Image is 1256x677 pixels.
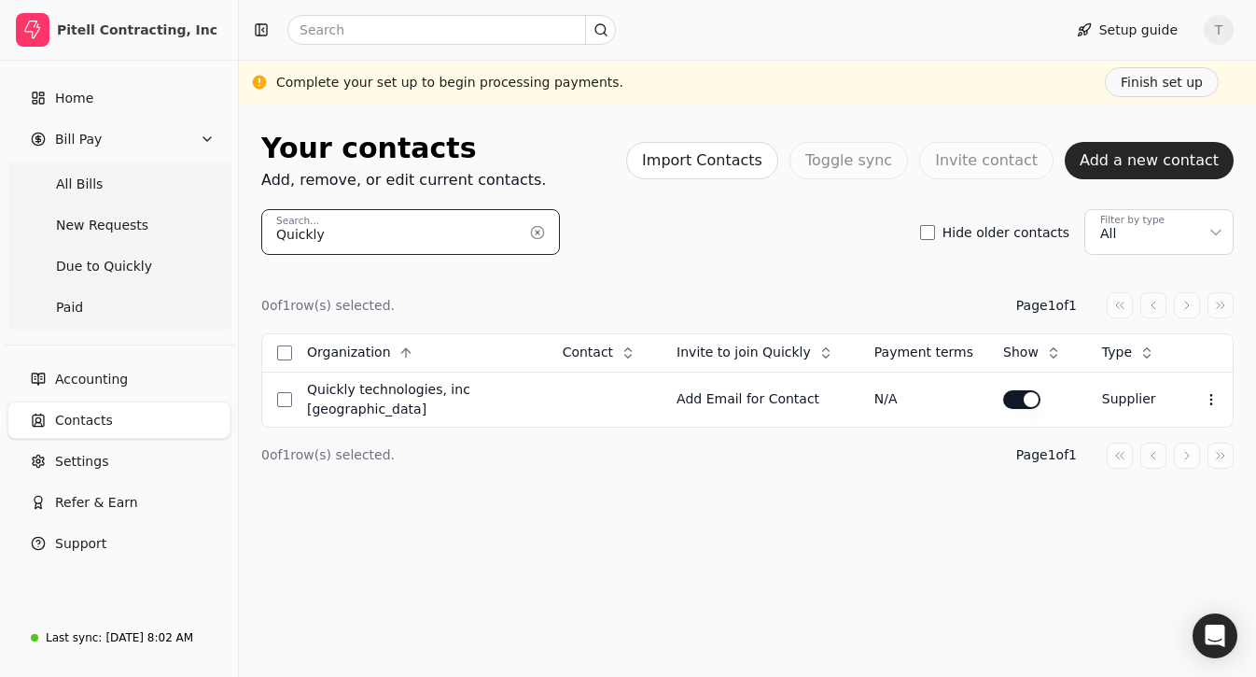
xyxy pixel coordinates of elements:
div: Last sync: [46,629,102,646]
a: Last sync:[DATE] 8:02 AM [7,621,230,655]
div: 0 of 1 row(s) selected. [261,296,395,316]
label: Search... [276,214,319,229]
div: [DATE] 8:02 AM [105,629,193,646]
div: Filter by type [1100,213,1165,228]
div: Supplier [1102,389,1165,409]
span: Home [55,89,93,108]
div: Pitell Contracting, Inc [57,21,222,39]
span: New Requests [56,216,148,235]
button: Finish set up [1105,67,1219,97]
span: Accounting [55,370,128,389]
span: Invite to join Quickly [677,343,811,362]
span: Organization [307,343,391,362]
button: Organization [307,338,425,368]
div: Page 1 of 1 [1016,296,1077,316]
a: New Requests [11,206,227,244]
input: Search [287,15,616,45]
div: Page 1 of 1 [1016,445,1077,465]
button: Bill Pay [7,120,230,158]
button: Add a new contact [1065,142,1234,179]
span: Bill Pay [55,130,102,149]
button: Support [7,525,230,562]
span: Type [1102,343,1132,362]
a: Contacts [7,402,230,439]
a: Home [7,79,230,117]
span: Settings [55,452,108,472]
button: Invite to join Quickly [677,338,844,368]
div: Open Intercom Messenger [1193,614,1237,658]
a: Settings [7,443,230,480]
button: Setup guide [1062,15,1193,45]
a: Accounting [7,360,230,398]
button: Select row [277,392,292,407]
label: Hide older contacts [942,226,1069,239]
div: N/A [874,389,973,409]
a: Due to Quickly [11,247,227,285]
span: Contacts [55,411,113,430]
span: All Bills [56,175,103,194]
div: Add, remove, or edit current contacts. [261,169,546,191]
span: Due to Quickly [56,257,152,276]
span: Paid [56,298,83,317]
button: Contact [563,338,647,368]
span: Support [55,534,106,554]
a: Paid [11,289,227,326]
div: Complete your set up to begin processing payments. [276,73,623,92]
div: Your contacts [261,127,546,169]
button: Import Contacts [626,142,778,179]
button: T [1204,15,1234,45]
span: Contact [563,343,613,362]
span: Show [1003,343,1039,362]
div: Payment terms [874,343,973,362]
a: All Bills [11,165,227,203]
div: Add Email for Contact [677,389,844,409]
button: Type [1102,338,1165,368]
span: Refer & Earn [55,493,138,513]
button: Show [1003,338,1072,368]
button: Refer & Earn [7,484,230,521]
div: Quickly Technologies, Inc [GEOGRAPHIC_DATA] [307,380,533,419]
button: Select all [277,346,292,360]
div: 0 of 1 row(s) selected. [261,445,395,465]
